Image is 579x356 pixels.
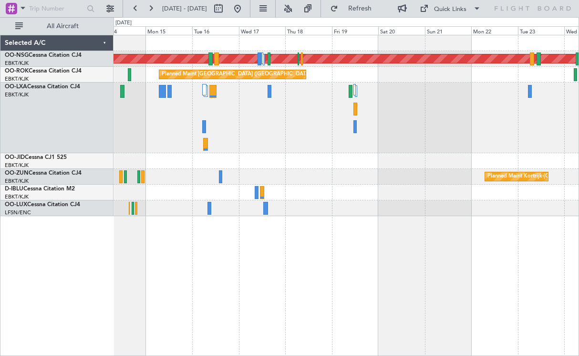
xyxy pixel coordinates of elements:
[5,193,29,200] a: EBKT/KJK
[434,5,466,14] div: Quick Links
[5,52,29,58] span: OO-NSG
[332,26,379,35] div: Fri 19
[5,52,82,58] a: OO-NSGCessna Citation CJ4
[239,26,286,35] div: Wed 17
[326,1,383,16] button: Refresh
[162,67,312,82] div: Planned Maint [GEOGRAPHIC_DATA] ([GEOGRAPHIC_DATA])
[5,202,80,208] a: OO-LUXCessna Citation CJ4
[5,60,29,67] a: EBKT/KJK
[25,23,101,30] span: All Aircraft
[340,5,380,12] span: Refresh
[29,1,84,16] input: Trip Number
[415,1,486,16] button: Quick Links
[10,19,103,34] button: All Aircraft
[115,19,132,27] div: [DATE]
[5,186,23,192] span: D-IBLU
[5,155,25,160] span: OO-JID
[5,68,29,74] span: OO-ROK
[5,186,75,192] a: D-IBLUCessna Citation M2
[5,209,31,216] a: LFSN/ENC
[5,91,29,98] a: EBKT/KJK
[518,26,565,35] div: Tue 23
[5,178,29,185] a: EBKT/KJK
[5,162,29,169] a: EBKT/KJK
[378,26,425,35] div: Sat 20
[99,26,146,35] div: Sun 14
[425,26,472,35] div: Sun 21
[471,26,518,35] div: Mon 22
[5,202,27,208] span: OO-LUX
[5,84,80,90] a: OO-LXACessna Citation CJ4
[162,4,207,13] span: [DATE] - [DATE]
[5,75,29,83] a: EBKT/KJK
[145,26,192,35] div: Mon 15
[5,155,67,160] a: OO-JIDCessna CJ1 525
[285,26,332,35] div: Thu 18
[192,26,239,35] div: Tue 16
[5,170,29,176] span: OO-ZUN
[5,170,82,176] a: OO-ZUNCessna Citation CJ4
[5,84,27,90] span: OO-LXA
[5,68,82,74] a: OO-ROKCessna Citation CJ4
